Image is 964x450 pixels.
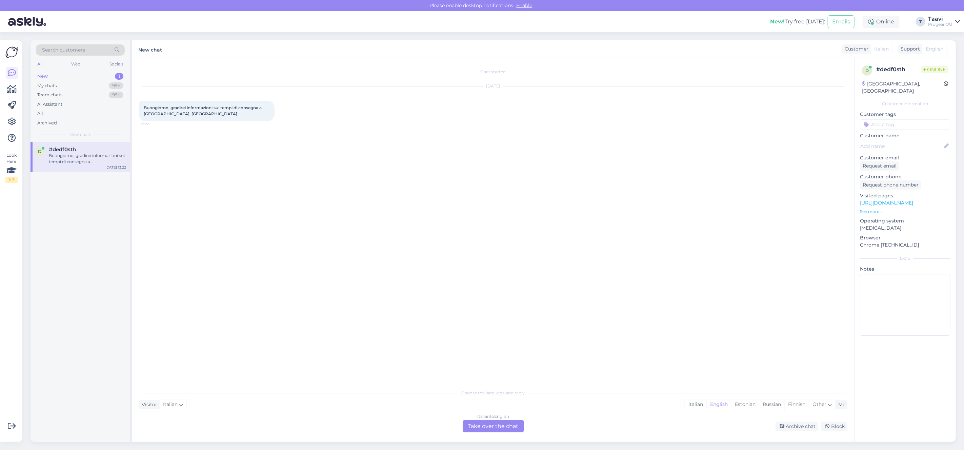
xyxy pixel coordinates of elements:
div: Archived [37,120,57,126]
div: Web [70,60,82,69]
div: Request phone number [860,180,921,190]
div: # dedf0sth [876,65,921,74]
div: 1 / 3 [5,177,18,183]
label: New chat [138,44,162,54]
div: Look Here [5,152,18,183]
input: Add name [860,142,943,150]
div: Customer [842,45,868,53]
div: [GEOGRAPHIC_DATA], [GEOGRAPHIC_DATA] [862,80,944,95]
button: Emails [828,15,855,28]
div: Russian [759,399,784,410]
span: d [865,68,869,73]
div: Taavi [928,16,952,22]
b: New! [770,18,785,25]
div: [DATE] 13:22 [105,165,126,170]
div: Estonian [731,399,759,410]
div: Socials [108,60,125,69]
p: Customer name [860,132,950,139]
p: Customer phone [860,173,950,180]
div: Archive chat [776,422,818,431]
div: Team chats [37,92,62,98]
span: Other [812,401,826,407]
p: Chrome [TECHNICAL_ID] [860,241,950,249]
div: Online [863,16,900,28]
a: [URL][DOMAIN_NAME] [860,200,913,206]
div: Customer information [860,101,950,107]
span: Italian [874,45,889,53]
div: Try free [DATE]: [770,18,825,26]
div: Me [836,401,845,408]
div: 99+ [109,92,123,98]
div: All [36,60,44,69]
span: d [38,149,41,154]
div: [DATE] [139,83,847,89]
div: Buongiorno, gradirei informazioni sui tempi di consegna a [GEOGRAPHIC_DATA], [GEOGRAPHIC_DATA] [49,153,126,165]
p: Customer tags [860,111,950,118]
div: AI Assistant [37,101,62,108]
p: Customer email [860,154,950,161]
div: T [916,17,925,26]
div: Take over the chat [463,420,524,432]
img: Askly Logo [5,46,18,59]
div: Italian [685,399,706,410]
div: Finnish [784,399,809,410]
div: 99+ [109,82,123,89]
p: [MEDICAL_DATA] [860,224,950,232]
span: Enable [515,2,535,8]
div: Support [898,45,920,53]
span: Online [921,66,948,73]
div: My chats [37,82,57,89]
div: New [37,73,48,80]
span: Italian [163,401,178,408]
p: Operating system [860,217,950,224]
div: Extra [860,255,950,261]
span: 13:22 [141,121,166,126]
div: Block [821,422,847,431]
p: Visited pages [860,192,950,199]
span: #dedf0sth [49,146,76,153]
div: Request email [860,161,899,171]
div: Progear OÜ [928,22,952,27]
div: Visitor [139,401,157,408]
a: TaaviProgear OÜ [928,16,960,27]
div: Chat started [139,69,847,75]
div: English [706,399,731,410]
span: Search customers [42,46,85,54]
span: New chats [69,132,91,138]
p: Browser [860,234,950,241]
div: Choose the language and reply [139,390,847,396]
span: Buongiorno, gradirei informazioni sui tempi di consegna a [GEOGRAPHIC_DATA], [GEOGRAPHIC_DATA] [144,105,263,116]
p: Notes [860,266,950,273]
span: English [926,45,943,53]
p: See more ... [860,209,950,215]
div: All [37,110,43,117]
input: Add a tag [860,119,950,130]
div: 1 [115,73,123,80]
div: Italian to English [477,413,509,419]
